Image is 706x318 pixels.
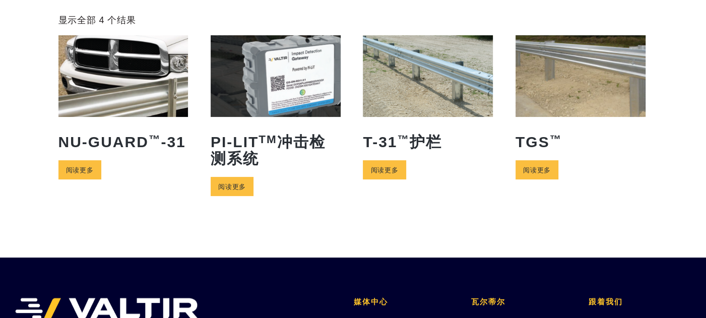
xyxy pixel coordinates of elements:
font: PI-LIT [211,134,259,150]
font: -31 [161,134,185,150]
a: 了解有关“PI-LITTM 冲击检测系统”的更多信息 [211,177,253,197]
a: T-31™护栏 [363,35,493,157]
a: NU-GUARD™-31 [58,35,188,157]
font: 显示全部 4 个结果 [58,15,136,25]
a: 了解更多关于“TGS™”的信息 [516,160,558,180]
font: 阅读更多 [370,166,398,174]
font: T-31 [363,134,397,150]
font: 媒体中心 [354,297,388,306]
font: TGS [516,134,550,150]
font: 阅读更多 [218,182,246,190]
font: 冲击检测系统 [211,134,326,167]
font: 护栏 [410,134,442,150]
font: ™ [397,133,410,146]
font: 跟着我们 [589,297,623,306]
a: 了解有关“NU-GUARD™-31”的更多信息 [58,160,101,180]
font: NU-GUARD [58,134,149,150]
font: 阅读更多 [523,166,551,174]
a: TGS™ [516,35,646,157]
font: TM [259,133,277,146]
a: 了解有关“T-31™护栏”的更多信息 [363,160,406,180]
font: 瓦尔蒂尔 [471,297,505,306]
font: 阅读更多 [66,166,94,174]
font: ™ [149,133,161,146]
font: ™ [549,133,562,146]
a: PI-LITTM冲击检测系统 [211,35,341,174]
